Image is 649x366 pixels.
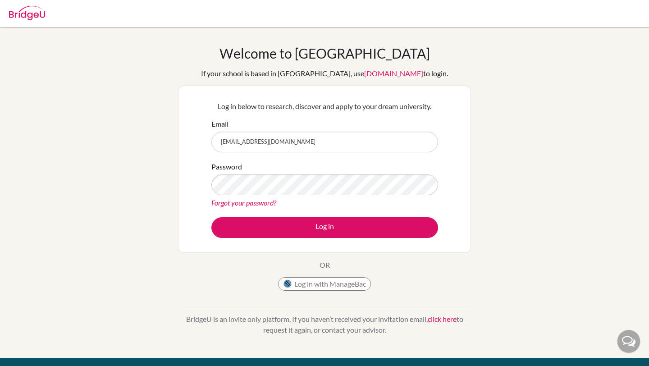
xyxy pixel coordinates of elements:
button: Log in [211,217,438,238]
h1: Welcome to [GEOGRAPHIC_DATA] [219,45,430,61]
label: Email [211,119,229,129]
p: OR [320,260,330,270]
a: Forgot your password? [211,198,276,207]
p: BridgeU is an invite only platform. If you haven’t received your invitation email, to request it ... [178,314,471,335]
div: If your school is based in [GEOGRAPHIC_DATA], use to login. [201,68,448,79]
a: [DOMAIN_NAME] [364,69,423,78]
p: Log in below to research, discover and apply to your dream university. [211,101,438,112]
label: Password [211,161,242,172]
img: Bridge-U [9,6,45,20]
button: Log in with ManageBac [278,277,371,291]
span: Help [21,6,39,14]
a: click here [428,315,457,323]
